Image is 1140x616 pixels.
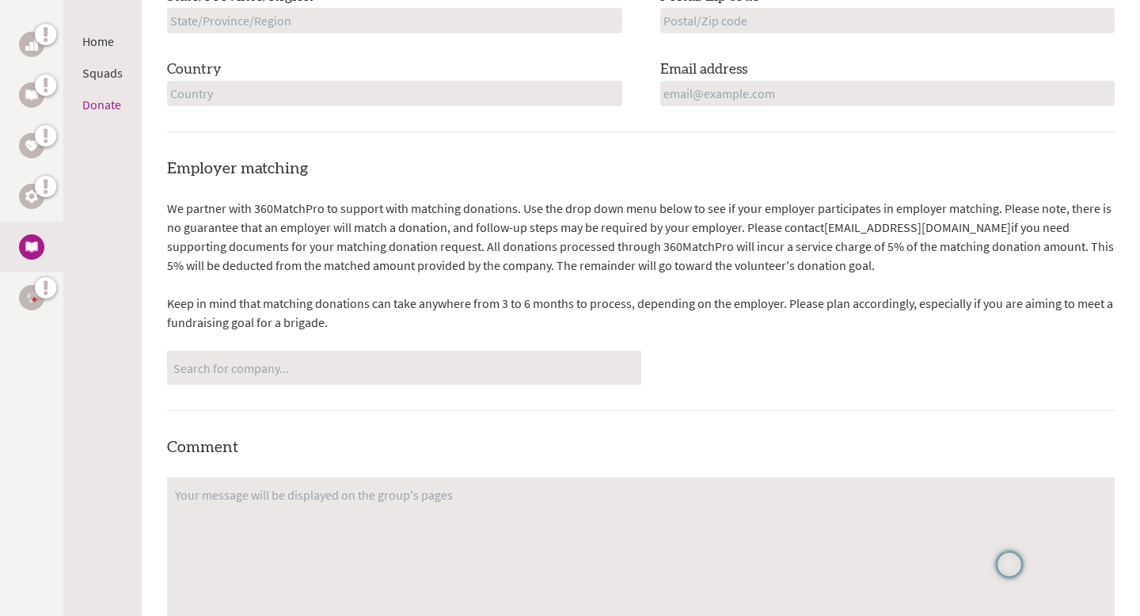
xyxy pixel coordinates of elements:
label: Comment [167,439,238,455]
a: Education [19,82,44,108]
a: Medical [19,285,44,310]
img: Impact [25,241,38,253]
img: Education [25,89,38,101]
a: STEM [19,184,44,209]
a: Squads [82,65,123,81]
a: [EMAIL_ADDRESS][DOMAIN_NAME] [824,219,1011,235]
input: Postal/Zip code [660,8,1115,33]
p: We partner with 360MatchPro to support with matching donations. Use the drop down menu below to s... [167,199,1115,275]
label: Country [167,59,222,81]
a: Health [19,133,44,158]
a: Impact [19,234,44,260]
input: Country [167,81,622,106]
a: Home [82,33,114,49]
img: STEM [25,190,38,203]
li: Home [82,32,123,51]
img: Business [25,38,38,51]
input: Search for company... [173,354,635,382]
p: Keep in mind that matching donations can take anywhere from 3 to 6 months to process, depending o... [167,294,1115,332]
input: State/Province/Region [167,8,622,33]
input: email@example.com [660,81,1115,106]
li: Squads [82,63,123,82]
a: Business [19,32,44,57]
img: Health [25,140,38,150]
h4: Employer matching [167,158,1115,180]
label: Email address [660,59,747,81]
img: Medical [25,291,38,304]
li: Donate [82,95,123,114]
a: Donate [82,97,121,112]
